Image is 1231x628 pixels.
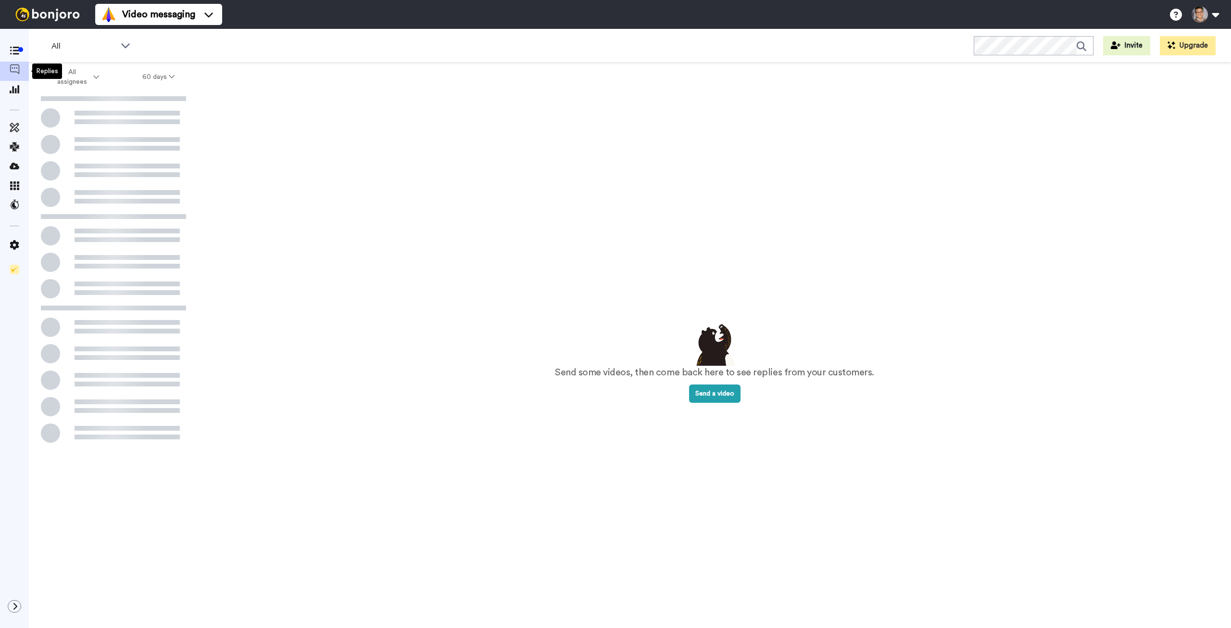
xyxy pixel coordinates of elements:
span: All [51,40,116,52]
button: All assignees [31,64,121,90]
img: results-emptystates.png [691,321,739,366]
div: Replies [32,64,62,79]
img: Checklist.svg [10,265,19,274]
img: bj-logo-header-white.svg [12,8,84,21]
img: vm-color.svg [101,7,116,22]
button: Send a video [689,384,741,403]
button: Invite [1103,36,1150,55]
span: All assignees [52,67,91,87]
span: Video messaging [122,8,195,21]
a: Send a video [689,390,741,397]
button: Upgrade [1160,36,1216,55]
p: Send some videos, then come back here to see replies from your customers. [555,366,874,380]
button: 60 days [121,68,196,86]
